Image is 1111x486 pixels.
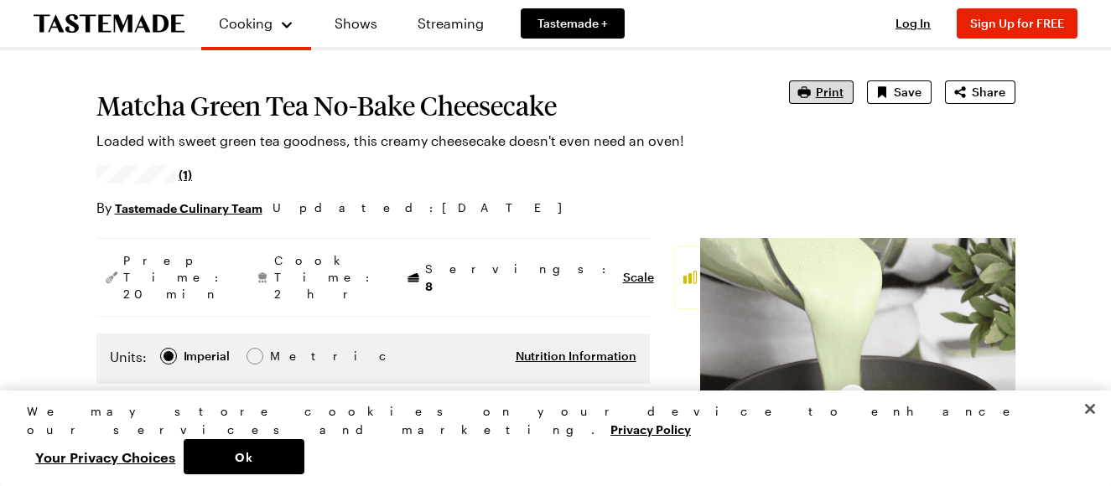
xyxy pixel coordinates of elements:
[945,80,1015,104] button: Share
[896,16,931,30] span: Log In
[115,199,262,217] a: Tastemade Culinary Team
[610,421,691,437] a: More information about your privacy, opens in a new tab
[270,347,305,365] div: Metric
[970,16,1064,30] span: Sign Up for FREE
[184,439,304,474] button: Ok
[537,15,608,32] span: Tastemade +
[184,347,231,365] span: Imperial
[270,347,307,365] span: Metric
[425,261,615,295] span: Servings:
[123,252,227,302] span: Prep Time: 20 min
[96,198,262,218] p: By
[179,166,192,183] span: (1)
[957,8,1077,39] button: Sign Up for FREE
[96,131,742,151] p: Loaded with sweet green tea goodness, this creamy cheesecake doesn't even need an oven!
[184,347,230,365] div: Imperial
[34,14,184,34] a: To Tastemade Home Page
[972,84,1005,101] span: Share
[110,347,305,370] div: Imperial Metric
[96,90,742,121] h1: Matcha Green Tea No-Bake Cheesecake
[218,7,294,40] button: Cooking
[789,80,854,104] button: Print
[867,80,932,104] button: Save recipe
[96,168,193,181] a: 5/5 stars from 1 reviews
[1072,390,1108,427] button: Close
[273,199,579,217] span: Updated : [DATE]
[838,385,868,415] button: Play Video
[219,15,273,31] span: Cooking
[623,269,654,286] button: Scale
[516,348,636,364] button: Nutrition Information
[880,15,947,32] button: Log In
[110,347,147,367] label: Units:
[27,402,1070,439] div: We may store cookies on your device to enhance our services and marketing.
[274,252,378,302] span: Cook Time: 2 hr
[894,84,922,101] span: Save
[521,8,625,39] a: Tastemade +
[27,402,1070,474] div: Privacy
[425,277,433,293] span: 8
[27,439,184,474] button: Your Privacy Choices
[816,84,844,101] span: Print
